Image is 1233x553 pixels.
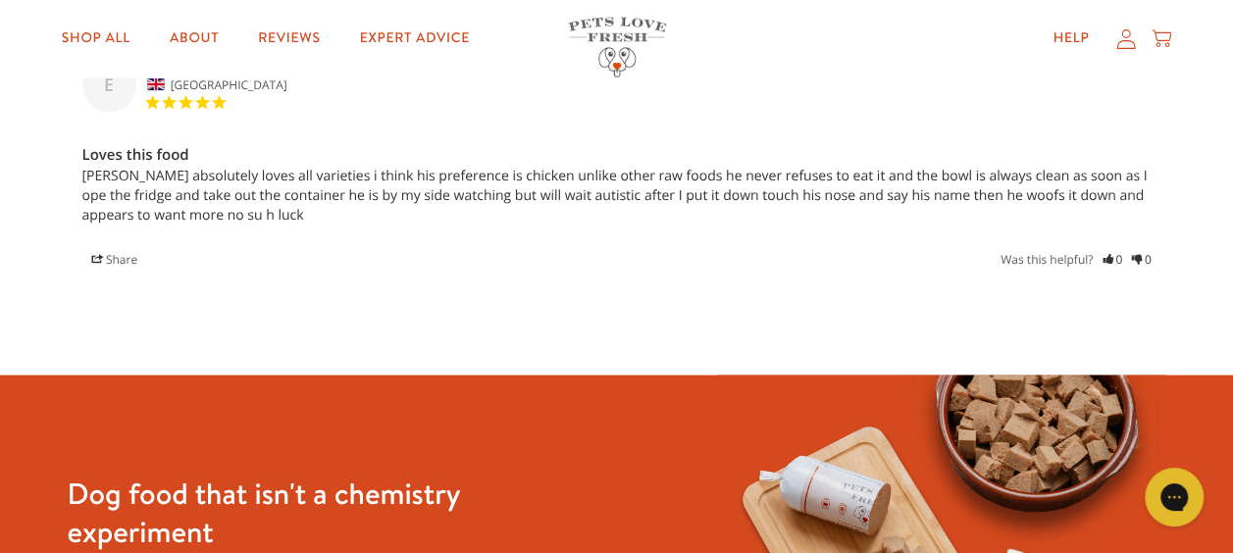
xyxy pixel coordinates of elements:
a: About [154,20,234,59]
h3: Loves this food [82,142,1152,166]
iframe: Gorgias live chat messenger [1135,461,1213,533]
i: 0 [1132,249,1152,269]
a: Rate review as helpful [1103,250,1122,267]
div: Was this helpful? [1001,249,1152,269]
span: [GEOGRAPHIC_DATA] [171,75,287,92]
img: Pets Love Fresh [568,18,666,77]
a: Help [1037,20,1105,59]
div: E [82,57,136,112]
h3: Dog food that isn't a chemistry experiment [68,474,516,550]
img: United Kingdom [147,77,165,90]
div: Reviews [82,32,1152,269]
span: 5-Star Rating Review [144,93,228,111]
p: [PERSON_NAME] absolutely loves all varieties i think his preference is chicken unlike other raw f... [82,166,1152,225]
a: Expert Advice [344,20,486,59]
span: Share [82,248,148,269]
a: Rate review as not helpful [1132,250,1152,267]
a: Reviews [242,20,335,59]
a: Shop All [46,20,146,59]
i: 0 [1103,249,1122,269]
